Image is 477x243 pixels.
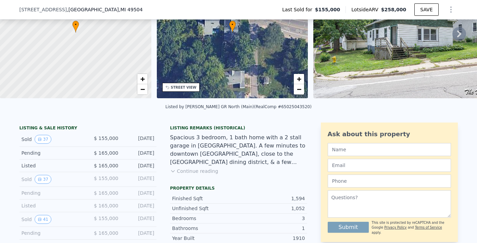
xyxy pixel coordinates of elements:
[94,136,118,141] span: $ 155,000
[35,135,51,144] button: View historical data
[94,203,118,208] span: $ 165,000
[229,22,236,28] span: •
[229,21,236,33] div: •
[94,230,118,236] span: $ 165,000
[239,235,305,242] div: 1910
[328,175,451,188] input: Phone
[328,222,369,233] button: Submit
[22,230,83,236] div: Pending
[171,85,197,90] div: STREET VIEW
[22,190,83,196] div: Pending
[172,195,239,202] div: Finished Sqft
[22,135,83,144] div: Sold
[22,150,83,156] div: Pending
[172,225,239,232] div: Bathrooms
[22,215,83,224] div: Sold
[119,7,143,12] span: , MI 49504
[124,230,154,236] div: [DATE]
[328,129,451,139] div: Ask about this property
[328,159,451,172] input: Email
[22,175,83,184] div: Sold
[384,226,406,229] a: Privacy Policy
[124,190,154,196] div: [DATE]
[124,202,154,209] div: [DATE]
[124,162,154,169] div: [DATE]
[351,6,381,13] span: Lotside ARV
[328,143,451,156] input: Name
[94,176,118,181] span: $ 155,000
[372,220,451,235] div: This site is protected by reCAPTCHA and the Google and apply.
[172,205,239,212] div: Unfinished Sqft
[22,202,83,209] div: Listed
[170,133,307,166] div: Spacious 3 bedroom, 1 bath home with a 2 stall garage in [GEOGRAPHIC_DATA]. A few minutes to down...
[415,226,442,229] a: Terms of Service
[72,22,79,28] span: •
[297,75,301,83] span: +
[137,84,148,94] a: Zoom out
[381,7,406,12] span: $258,000
[137,74,148,84] a: Zoom in
[20,125,156,132] div: LISTING & SALE HISTORY
[170,186,307,191] div: Property details
[94,150,118,156] span: $ 165,000
[124,135,154,144] div: [DATE]
[35,215,51,224] button: View historical data
[94,216,118,221] span: $ 155,000
[124,215,154,224] div: [DATE]
[140,85,145,93] span: −
[124,150,154,156] div: [DATE]
[170,125,307,131] div: Listing Remarks (Historical)
[94,163,118,168] span: $ 165,000
[239,215,305,222] div: 3
[22,162,83,169] div: Listed
[170,168,218,175] button: Continue reading
[239,195,305,202] div: 1,594
[94,190,118,196] span: $ 165,000
[72,21,79,33] div: •
[124,175,154,184] div: [DATE]
[165,104,312,109] div: Listed by [PERSON_NAME] GR North (Main) (RealComp #65025043520)
[282,6,315,13] span: Last Sold for
[315,6,340,13] span: $155,000
[414,3,438,16] button: SAVE
[67,6,142,13] span: , [GEOGRAPHIC_DATA]
[294,84,304,94] a: Zoom out
[140,75,145,83] span: +
[444,3,458,16] button: Show Options
[297,85,301,93] span: −
[20,6,67,13] span: [STREET_ADDRESS]
[239,225,305,232] div: 1
[172,235,239,242] div: Year Built
[35,175,51,184] button: View historical data
[172,215,239,222] div: Bedrooms
[239,205,305,212] div: 1,052
[294,74,304,84] a: Zoom in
